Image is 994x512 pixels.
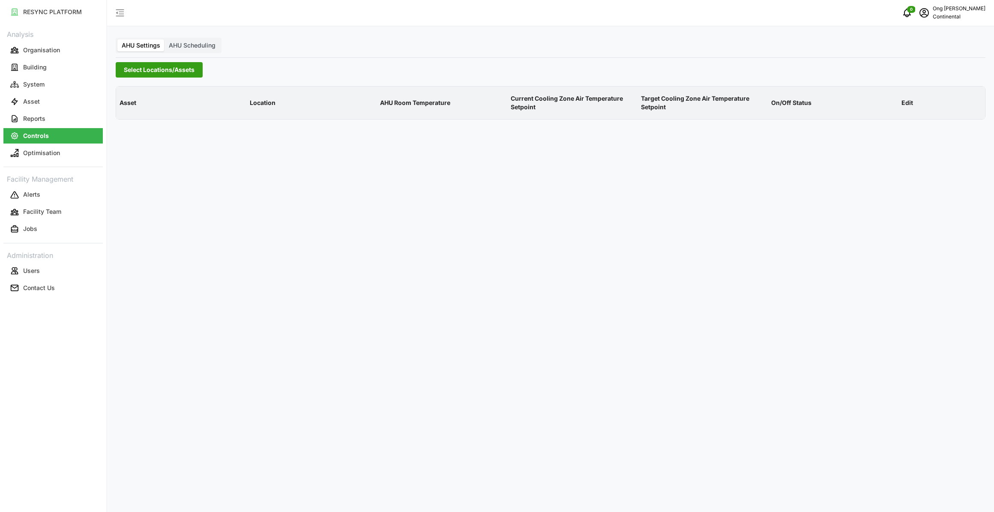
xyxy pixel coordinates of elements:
button: Users [3,263,103,278]
p: Controls [23,132,49,140]
span: Select Locations/Assets [124,63,195,77]
p: Asset [23,97,40,106]
p: RESYNC PLATFORM [23,8,82,16]
button: RESYNC PLATFORM [3,4,103,20]
button: Building [3,60,103,75]
p: Reports [23,114,45,123]
p: Ong [PERSON_NAME] [933,5,985,13]
p: Target Cooling Zone Air Temperature Setpoint [639,87,766,119]
span: AHU Scheduling [169,42,216,49]
a: Contact Us [3,279,103,296]
a: RESYNC PLATFORM [3,3,103,21]
p: Contact Us [23,284,55,292]
p: On/Off Status [769,92,896,114]
p: Facility Team [23,207,61,216]
p: Organisation [23,46,60,54]
p: Alerts [23,190,40,199]
button: Controls [3,128,103,144]
a: Users [3,262,103,279]
a: Facility Team [3,204,103,221]
button: Contact Us [3,280,103,296]
p: AHU Room Temperature [378,92,505,114]
a: System [3,76,103,93]
p: Facility Management [3,172,103,185]
p: Continental [933,13,985,21]
a: Reports [3,110,103,127]
button: Organisation [3,42,103,58]
a: Controls [3,127,103,144]
button: System [3,77,103,92]
button: Reports [3,111,103,126]
button: Select Locations/Assets [116,62,203,78]
a: Jobs [3,221,103,238]
p: Building [23,63,47,72]
button: schedule [916,4,933,21]
a: Building [3,59,103,76]
button: Optimisation [3,145,103,161]
p: Users [23,266,40,275]
button: notifications [898,4,916,21]
a: Asset [3,93,103,110]
a: Organisation [3,42,103,59]
p: Edit [900,92,983,114]
a: Alerts [3,186,103,204]
span: AHU Settings [122,42,160,49]
p: Asset [118,92,245,114]
button: Alerts [3,187,103,203]
button: Facility Team [3,204,103,220]
p: Jobs [23,225,37,233]
button: Asset [3,94,103,109]
span: 0 [910,6,913,12]
button: Jobs [3,222,103,237]
p: System [23,80,45,89]
p: Administration [3,249,103,261]
p: Analysis [3,27,103,40]
p: Current Cooling Zone Air Temperature Setpoint [509,87,636,119]
p: Location [248,92,375,114]
a: Optimisation [3,144,103,162]
p: Optimisation [23,149,60,157]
